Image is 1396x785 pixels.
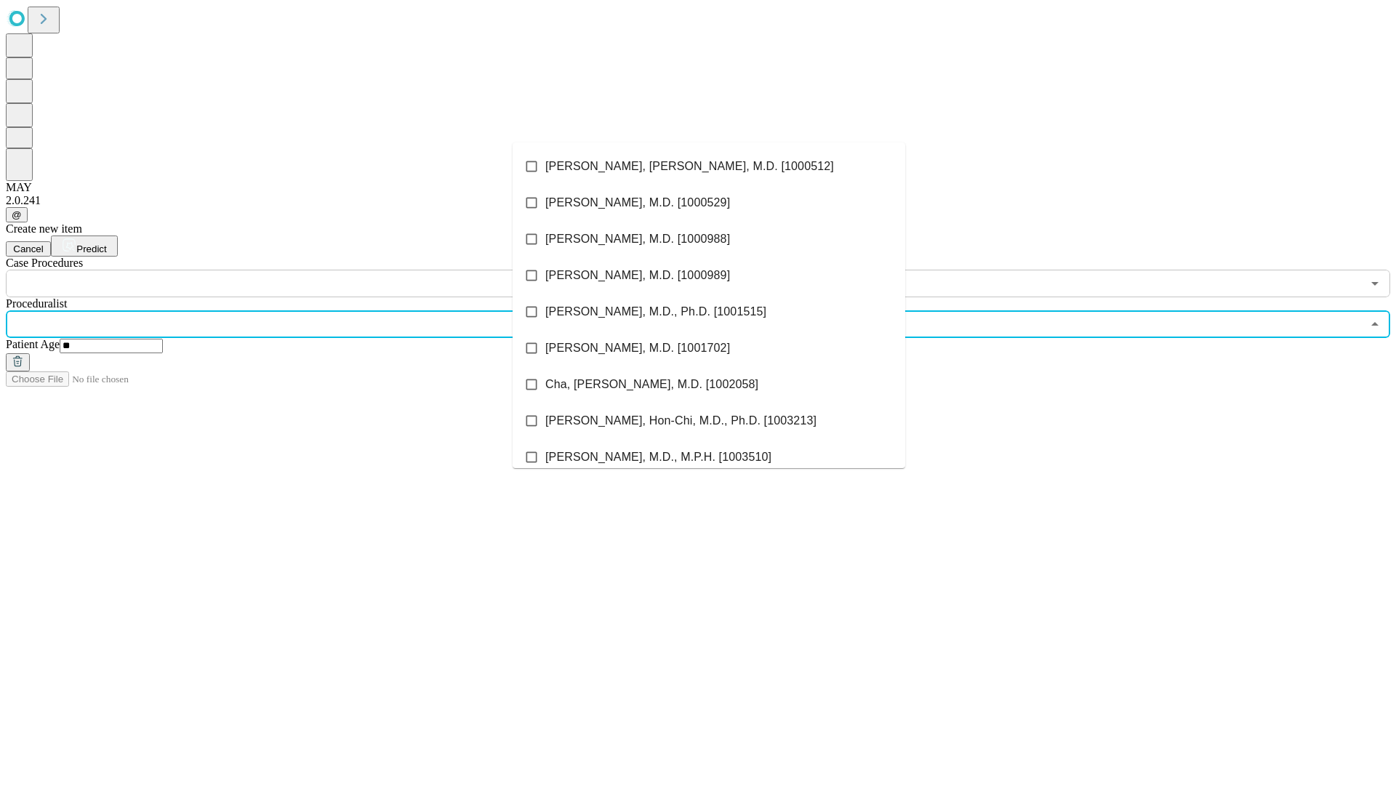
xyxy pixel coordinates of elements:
[545,230,730,248] span: [PERSON_NAME], M.D. [1000988]
[13,243,44,254] span: Cancel
[12,209,22,220] span: @
[6,194,1390,207] div: 2.0.241
[6,338,60,350] span: Patient Age
[6,181,1390,194] div: MAY
[545,303,766,321] span: [PERSON_NAME], M.D., Ph.D. [1001515]
[545,376,758,393] span: Cha, [PERSON_NAME], M.D. [1002058]
[1365,273,1385,294] button: Open
[6,222,82,235] span: Create new item
[1365,314,1385,334] button: Close
[545,339,730,357] span: [PERSON_NAME], M.D. [1001702]
[6,241,51,257] button: Cancel
[6,257,83,269] span: Scheduled Procedure
[545,448,771,466] span: [PERSON_NAME], M.D., M.P.H. [1003510]
[545,267,730,284] span: [PERSON_NAME], M.D. [1000989]
[545,412,817,430] span: [PERSON_NAME], Hon-Chi, M.D., Ph.D. [1003213]
[76,243,106,254] span: Predict
[6,297,67,310] span: Proceduralist
[51,235,118,257] button: Predict
[6,207,28,222] button: @
[545,158,834,175] span: [PERSON_NAME], [PERSON_NAME], M.D. [1000512]
[545,194,730,212] span: [PERSON_NAME], M.D. [1000529]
